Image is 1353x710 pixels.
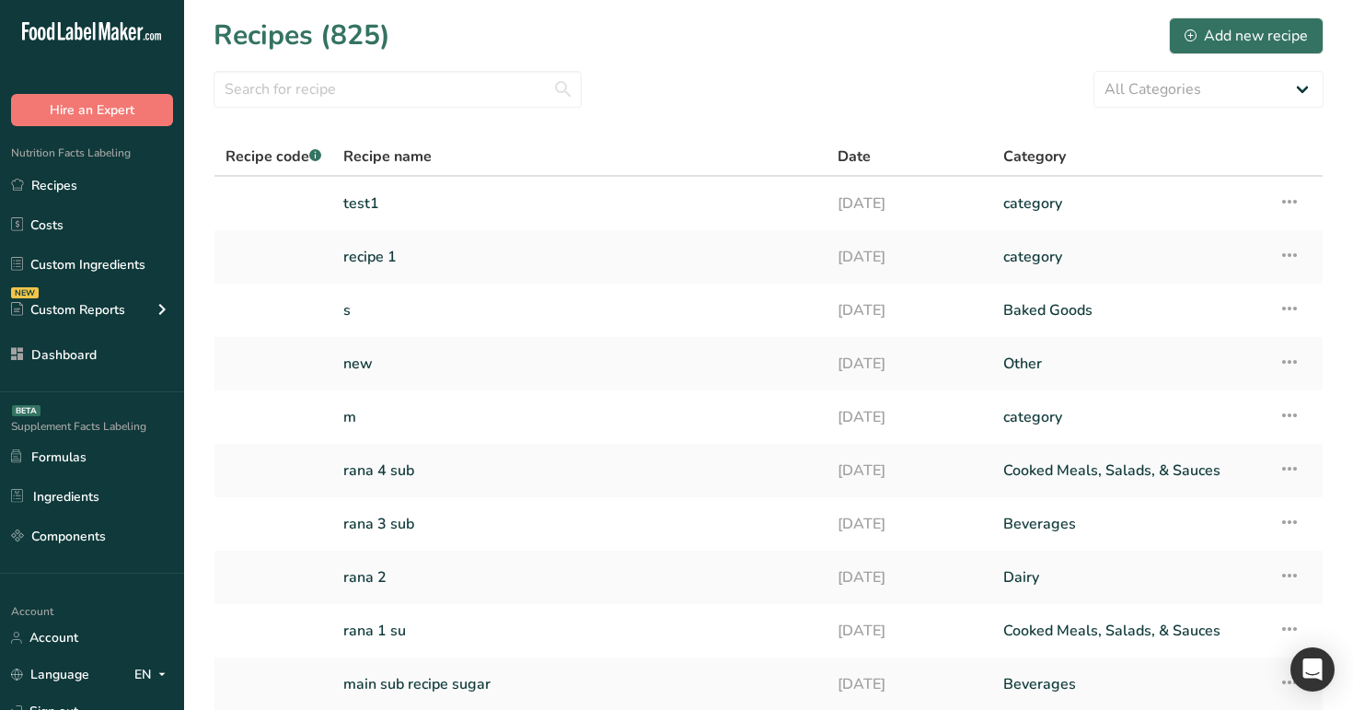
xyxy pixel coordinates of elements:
[343,398,815,436] a: m
[1003,505,1256,543] a: Beverages
[1169,17,1324,54] button: Add new recipe
[1003,291,1256,330] a: Baked Goods
[343,558,815,597] a: rana 2
[343,505,815,543] a: rana 3 sub
[838,611,981,650] a: [DATE]
[838,344,981,383] a: [DATE]
[838,558,981,597] a: [DATE]
[343,665,815,704] a: main sub recipe sugar
[838,238,981,276] a: [DATE]
[11,287,39,298] div: NEW
[343,344,815,383] a: new
[1003,611,1256,650] a: Cooked Meals, Salads, & Sauces
[838,145,871,168] span: Date
[1290,647,1335,692] div: Open Intercom Messenger
[343,145,432,168] span: Recipe name
[12,405,40,416] div: BETA
[134,664,173,686] div: EN
[838,291,981,330] a: [DATE]
[11,94,173,126] button: Hire an Expert
[343,291,815,330] a: s
[1185,25,1308,47] div: Add new recipe
[343,238,815,276] a: recipe 1
[225,146,321,167] span: Recipe code
[1003,344,1256,383] a: Other
[838,505,981,543] a: [DATE]
[11,658,89,691] a: Language
[343,184,815,223] a: test1
[1003,145,1066,168] span: Category
[1003,398,1256,436] a: category
[1003,665,1256,704] a: Beverages
[838,451,981,490] a: [DATE]
[214,71,582,108] input: Search for recipe
[1003,184,1256,223] a: category
[1003,558,1256,597] a: Dairy
[838,184,981,223] a: [DATE]
[343,611,815,650] a: rana 1 su
[1003,238,1256,276] a: category
[1003,451,1256,490] a: Cooked Meals, Salads, & Sauces
[214,15,390,56] h1: Recipes (825)
[11,300,125,320] div: Custom Reports
[838,665,981,704] a: [DATE]
[838,398,981,436] a: [DATE]
[343,451,815,490] a: rana 4 sub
